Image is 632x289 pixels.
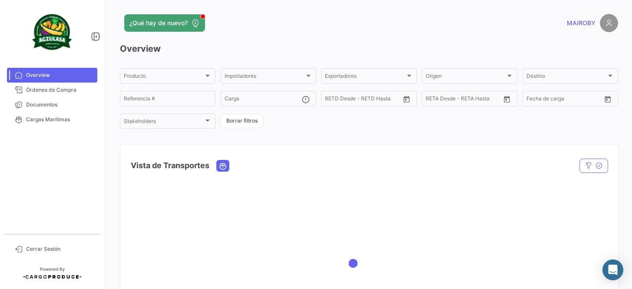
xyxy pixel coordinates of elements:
span: Cargas Marítimas [26,116,94,123]
input: Hasta [548,97,584,103]
button: Open calendar [601,93,614,106]
img: placeholder-user.png [600,14,618,32]
h4: Vista de Transportes [131,159,209,172]
a: Órdenes de Compra [7,83,97,97]
img: agzulasa-logo.png [30,10,74,54]
span: Overview [26,71,94,79]
span: Importadores [225,74,304,80]
button: Ocean [217,160,229,171]
span: Producto [124,74,204,80]
input: Hasta [447,97,483,103]
a: Overview [7,68,97,83]
span: Stakeholders [124,120,204,126]
a: Documentos [7,97,97,112]
button: Open calendar [500,93,513,106]
button: Borrar filtros [221,114,263,128]
input: Desde [526,97,542,103]
span: Órdenes de Compra [26,86,94,94]
span: ¿Qué hay de nuevo? [129,19,188,27]
input: Hasta [347,97,382,103]
span: MAIROBY [567,19,596,27]
button: ¿Qué hay de nuevo? [124,14,205,32]
input: Desde [325,97,341,103]
span: Exportadores [325,74,405,80]
span: Destino [526,74,606,80]
span: Origen [426,74,506,80]
div: Abrir Intercom Messenger [602,259,623,280]
span: Documentos [26,101,94,109]
button: Open calendar [400,93,413,106]
span: Cerrar Sesión [26,245,94,253]
h3: Overview [120,43,618,55]
a: Cargas Marítimas [7,112,97,127]
input: Desde [426,97,441,103]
